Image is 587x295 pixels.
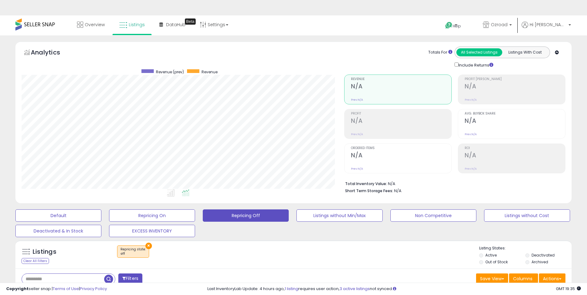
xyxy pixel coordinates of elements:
a: 3 active listings [340,286,370,292]
span: Help [453,23,461,29]
button: Actions [539,273,565,284]
li: N/A [345,180,561,187]
span: Revenue (prev) [156,69,184,75]
a: Privacy Policy [80,286,107,292]
span: Columns [513,276,532,282]
button: Filters [118,273,142,284]
div: Clear All Filters [22,258,49,264]
button: Save View [476,273,508,284]
button: Repricing Off [203,209,289,222]
a: 1 listing [285,286,298,292]
span: Avg. Buybox Share [465,112,565,115]
h2: N/A [465,83,565,91]
i: Get Help [445,22,453,29]
small: Prev: N/A [465,167,477,171]
a: Ozroad [478,15,516,35]
h2: N/A [351,117,451,126]
span: Listings [129,22,145,28]
button: Repricing On [109,209,195,222]
button: All Selected Listings [456,48,502,56]
div: Last InventoryLab Update: 4 hours ago, requires user action, not synced. [207,286,581,292]
div: Include Returns [450,61,501,68]
div: Totals For [428,50,452,55]
button: Listings without Cost [484,209,570,222]
span: 2025-09-8 19:35 GMT [556,286,581,292]
a: Help [440,17,473,35]
div: off [120,252,146,256]
span: Revenue [202,69,218,75]
div: Tooltip anchor [185,18,196,25]
label: Deactivated [532,253,555,258]
label: Archived [532,259,548,265]
small: Prev: N/A [351,132,363,136]
span: Hi [PERSON_NAME] [530,22,567,28]
span: N/A [394,188,402,194]
span: Profit [351,112,451,115]
span: DataHub [166,22,185,28]
button: Non Competitive [390,209,476,222]
a: DataHub [155,15,190,34]
span: Ordered Items [351,147,451,150]
span: Overview [85,22,105,28]
small: Prev: N/A [465,98,477,102]
h2: N/A [465,152,565,160]
h5: Listings [33,248,56,256]
span: Revenue [351,78,451,81]
small: Prev: N/A [465,132,477,136]
span: Profit [PERSON_NAME] [465,78,565,81]
a: Hi [PERSON_NAME] [522,22,571,35]
button: Columns [509,273,538,284]
span: ROI [465,147,565,150]
span: Ozroad [491,22,508,28]
button: Listings With Cost [502,48,548,56]
a: Settings [195,15,233,34]
h2: N/A [465,117,565,126]
a: Listings [115,15,149,34]
small: Prev: N/A [351,98,363,102]
h5: Analytics [31,48,72,58]
button: Listings without Min/Max [296,209,382,222]
a: Terms of Use [53,286,79,292]
b: Short Term Storage Fees: [345,188,393,193]
b: Total Inventory Value: [345,181,387,186]
div: seller snap | | [6,286,107,292]
small: Prev: N/A [351,167,363,171]
button: × [145,243,152,249]
label: Active [485,253,497,258]
button: Deactivated & In Stock [15,225,101,237]
button: Default [15,209,101,222]
h2: N/A [351,83,451,91]
label: Out of Stock [485,259,508,265]
a: Overview [72,15,109,34]
h2: N/A [351,152,451,160]
button: EXCESS INVENTORY [109,225,195,237]
strong: Copyright [6,286,29,292]
p: Listing States: [479,245,572,251]
span: Repricing state : [120,247,146,256]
